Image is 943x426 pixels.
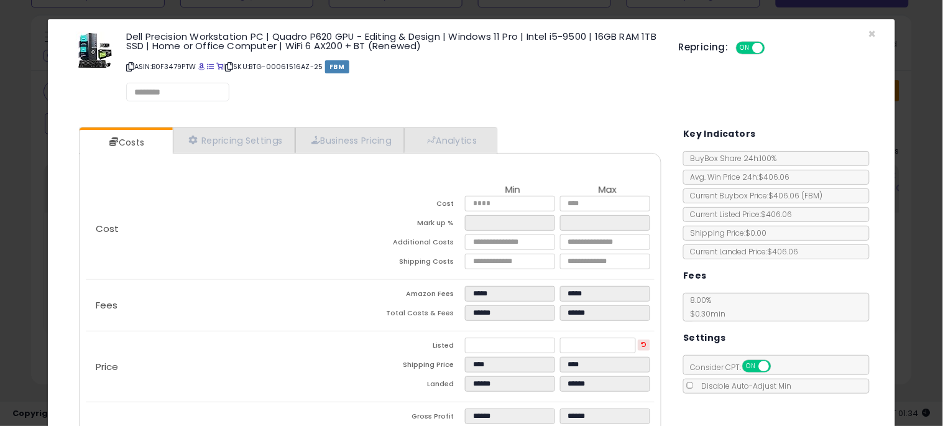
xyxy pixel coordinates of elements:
img: 51AytVHPgkL._SL60_.jpg [76,32,113,69]
td: Mark up % [370,215,466,234]
span: 8.00 % [684,295,725,319]
td: Cost [370,196,466,215]
a: Analytics [404,127,496,153]
td: Shipping Costs [370,254,466,273]
h5: Fees [683,268,707,284]
p: ASIN: B0F3479PTW | SKU: BTG-00061516AZ-25 [126,57,660,76]
p: Price [86,362,370,372]
span: Current Buybox Price: [684,190,822,201]
h5: Repricing: [679,42,729,52]
h5: Settings [683,330,725,346]
span: ON [743,361,759,372]
h5: Key Indicators [683,126,756,142]
span: FBM [325,60,350,73]
a: Business Pricing [295,127,404,153]
a: Your listing only [216,62,223,72]
span: Disable Auto-Adjust Min [695,381,791,391]
span: Current Listed Price: $406.06 [684,209,792,220]
span: ON [737,43,753,53]
span: OFF [763,43,783,53]
h3: Dell Precision Workstation PC | Quadro P620 GPU - Editing & Design | Windows 11 Pro | Intel i5-95... [126,32,660,50]
a: Repricing Settings [173,127,296,153]
td: Amazon Fees [370,286,466,305]
span: Current Landed Price: $406.06 [684,246,798,257]
span: Shipping Price: $0.00 [684,228,766,238]
th: Min [465,185,560,196]
td: Total Costs & Fees [370,305,466,325]
a: All offer listings [207,62,214,72]
p: Fees [86,300,370,310]
td: Shipping Price [370,357,466,376]
span: Avg. Win Price 24h: $406.06 [684,172,789,182]
th: Max [560,185,655,196]
span: BuyBox Share 24h: 100% [684,153,776,164]
span: $0.30 min [684,308,725,319]
a: Costs [80,130,172,155]
span: $406.06 [768,190,822,201]
span: OFF [770,361,789,372]
td: Additional Costs [370,234,466,254]
span: × [868,25,876,43]
a: BuyBox page [198,62,205,72]
td: Listed [370,338,466,357]
p: Cost [86,224,370,234]
td: Landed [370,376,466,396]
span: ( FBM ) [801,190,822,201]
span: Consider CPT: [684,362,788,373]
